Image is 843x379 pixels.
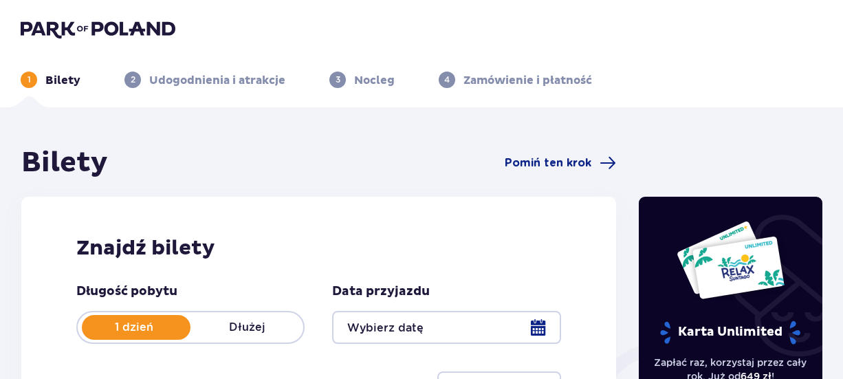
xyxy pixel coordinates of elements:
[659,321,802,345] p: Karta Unlimited
[336,74,340,86] p: 3
[76,283,177,300] p: Długość pobytu
[505,155,616,171] a: Pomiń ten krok
[21,146,108,180] h1: Bilety
[354,73,395,88] p: Nocleg
[329,72,395,88] div: 3Nocleg
[149,73,285,88] p: Udogodnienia i atrakcje
[131,74,135,86] p: 2
[21,19,175,39] img: Park of Poland logo
[444,74,450,86] p: 4
[28,74,31,86] p: 1
[676,220,785,300] img: Dwie karty całoroczne do Suntago z napisem 'UNLIMITED RELAX', na białym tle z tropikalnymi liśćmi...
[76,235,561,261] h2: Znajdź bilety
[78,320,190,335] p: 1 dzień
[45,73,80,88] p: Bilety
[21,72,80,88] div: 1Bilety
[124,72,285,88] div: 2Udogodnienia i atrakcje
[332,283,430,300] p: Data przyjazdu
[190,320,303,335] p: Dłużej
[505,155,591,171] span: Pomiń ten krok
[439,72,592,88] div: 4Zamówienie i płatność
[463,73,592,88] p: Zamówienie i płatność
